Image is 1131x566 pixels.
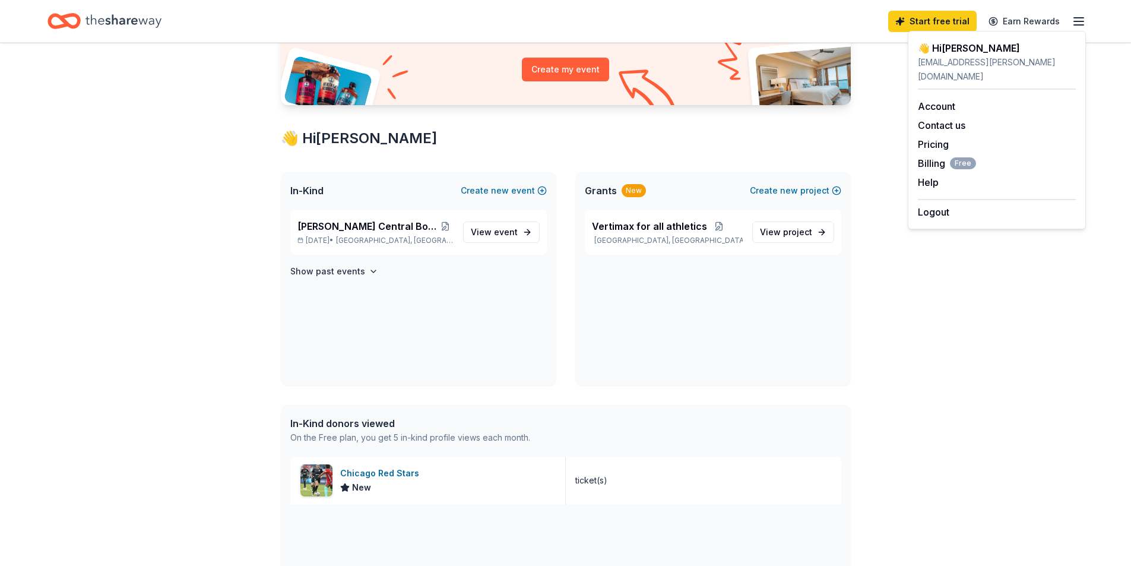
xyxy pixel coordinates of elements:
[336,236,453,245] span: [GEOGRAPHIC_DATA], [GEOGRAPHIC_DATA]
[622,184,646,197] div: New
[592,236,743,245] p: [GEOGRAPHIC_DATA], [GEOGRAPHIC_DATA]
[918,156,976,170] span: Billing
[352,480,371,495] span: New
[918,175,939,189] button: Help
[918,118,965,132] button: Contact us
[290,431,530,445] div: On the Free plan, you get 5 in-kind profile views each month.
[918,205,949,219] button: Logout
[340,466,424,480] div: Chicago Red Stars
[300,464,332,497] img: Image for Chicago Red Stars
[918,138,949,150] a: Pricing
[461,184,547,198] button: Createnewevent
[918,156,976,170] button: BillingFree
[760,225,812,239] span: View
[522,58,609,81] button: Create my event
[290,264,365,279] h4: Show past events
[888,11,977,32] a: Start free trial
[780,184,798,198] span: new
[783,227,812,237] span: project
[752,222,834,243] a: View project
[297,236,454,245] p: [DATE] •
[950,157,976,169] span: Free
[918,41,1076,55] div: 👋 Hi [PERSON_NAME]
[47,7,161,35] a: Home
[297,219,438,233] span: [PERSON_NAME] Central Booster Bash 2025
[981,11,1067,32] a: Earn Rewards
[750,184,841,198] button: Createnewproject
[592,219,707,233] span: Vertimax for all athletics
[585,184,617,198] span: Grants
[290,416,530,431] div: In-Kind donors viewed
[463,222,540,243] a: View event
[575,473,607,488] div: ticket(s)
[491,184,509,198] span: new
[918,55,1076,84] div: [EMAIL_ADDRESS][PERSON_NAME][DOMAIN_NAME]
[918,100,955,112] a: Account
[290,184,324,198] span: In-Kind
[281,129,851,148] div: 👋 Hi [PERSON_NAME]
[619,69,678,114] img: Curvy arrow
[494,227,518,237] span: event
[471,225,518,239] span: View
[290,264,378,279] button: Show past events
